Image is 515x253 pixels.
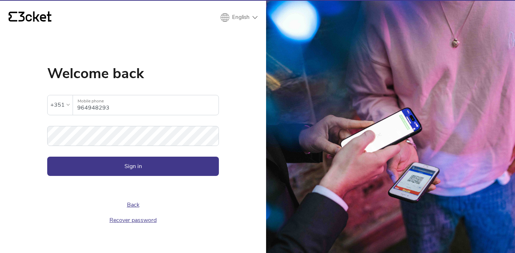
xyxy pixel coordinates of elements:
h1: Welcome back [47,66,219,81]
div: +351 [50,100,65,110]
button: Sign in [47,157,219,176]
g: {' '} [9,12,17,22]
a: {' '} [9,11,51,24]
label: Password [47,126,219,138]
a: Recover password [109,216,157,224]
a: Back [127,201,139,209]
label: Mobile phone [73,95,219,107]
input: Mobile phone [77,95,219,115]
